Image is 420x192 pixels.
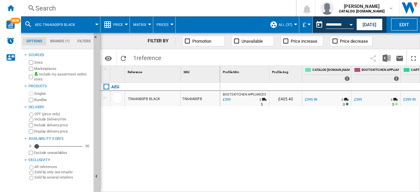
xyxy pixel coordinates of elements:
[34,129,91,134] label: Display delivery price
[84,144,91,149] div: 90
[271,66,302,76] div: Sort None
[7,37,14,45] img: alerts-logo.svg
[182,66,220,76] div: SKU Sort None
[29,158,91,163] div: Exclusivity
[321,2,334,15] img: profile.jpg
[157,23,169,27] span: Prices
[330,36,372,46] button: Price decrease
[303,16,309,33] button: £
[29,84,91,89] div: Products
[343,101,345,108] div: Delivery Time : 0 day
[182,36,225,46] button: Promotion
[392,101,394,108] div: Delivery Time : 5 days
[34,150,91,155] label: Exclude unavailables
[130,50,165,64] span: 1
[271,66,302,76] div: Profile Avg Sort None
[353,96,362,103] div: £399
[270,16,296,33] div: ALL (37)
[291,39,317,44] span: Price increase
[34,112,91,117] label: OFF (price only)
[10,18,21,24] span: NEW
[34,123,91,128] label: Include delivery price
[34,170,91,175] label: Sold by only one retailer
[113,23,123,27] span: Price
[313,18,326,31] button: md-calendar
[342,96,343,103] div: 0
[29,92,33,96] input: Singles
[34,97,91,102] label: Bundles
[136,54,161,61] span: reference
[304,66,351,82] div: CATALOG [DOMAIN_NAME] 1 offers sold by CATALOG ELECTROLUX.UK
[181,91,220,106] div: TN64IA00FB
[112,66,125,76] div: Sort None
[299,16,313,33] md-menu: Currency
[192,39,211,44] span: Promotion
[34,143,82,150] md-slider: Availability
[279,16,296,33] button: ALL (37)
[34,175,91,180] label: Sold by several retailers
[281,36,323,46] button: Price increase
[339,3,385,10] span: [PERSON_NAME]
[133,23,146,27] span: Matrix
[367,50,380,66] button: Share this bookmark with others
[29,113,33,117] input: OFF (price only)
[35,23,75,27] span: AEG TN64IA00FB BLACK
[380,50,393,66] button: Download in Excel
[24,16,97,33] div: AEG TN64IA00FB BLACK
[279,23,292,27] span: ALL (37)
[222,96,231,103] div: Last updated : Tuesday, 30 September 2025 01:00
[35,4,279,13] div: Search
[383,54,390,62] img: excel-24x24.png
[148,38,176,44] div: FILTER BY
[221,66,269,76] div: Profile Min Sort None
[126,66,180,76] div: Sort None
[113,16,126,33] button: Price
[35,16,82,33] button: AEG TN64IA00FB BLACK
[29,129,33,134] input: Display delivery price
[157,16,172,33] button: Prices
[345,76,350,81] div: 1 offers sold by CATALOG ELECTROLUX.UK
[353,66,400,82] div: BOOTS KITCHEN APPLIANCES 1 offers sold by BOOTS KITCHEN APPLIANCES
[34,91,91,96] label: Singles
[6,20,15,29] img: wise-card.svg
[182,66,220,76] div: Sort None
[126,66,180,76] div: Reference Sort None
[403,97,416,102] div: £399.99
[34,72,38,76] img: mysite-bg-18x18.png
[345,18,357,30] button: Open calendar
[183,70,190,74] span: SKU
[102,52,115,64] button: Options
[221,66,269,76] div: Sort None
[391,18,417,31] button: Edit
[305,97,317,102] div: £399.99
[29,151,33,155] input: Display delivery price
[391,96,392,103] div: 0
[29,165,33,170] input: All references
[29,105,91,110] div: Delivery
[29,60,33,65] input: Sites
[29,176,33,180] input: Sold by several retailers
[23,37,46,45] md-tab-item: Options
[339,9,385,13] b: CATALOG [DOMAIN_NAME]
[117,50,130,66] button: Reload
[29,73,33,81] input: Include my assortment within stats
[260,96,261,103] div: 0
[29,118,33,122] input: Include Delivery Fee
[34,164,91,169] label: All references
[356,18,383,31] button: [DATE]
[128,70,142,74] span: Reference
[29,136,91,141] div: Availability 5 Days
[393,50,406,66] button: Send this report by email
[407,50,420,66] button: Maximize
[269,91,302,106] div: £405.40
[29,123,33,127] input: Include delivery price
[133,16,150,33] button: Matrix
[223,70,239,74] span: Profile Min
[28,144,33,149] div: 0
[313,16,355,33] div: This report is based on a date in the past.
[34,117,91,122] label: Include Delivery Fee
[34,60,91,65] label: Sites
[29,171,33,175] input: Sold by only one retailer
